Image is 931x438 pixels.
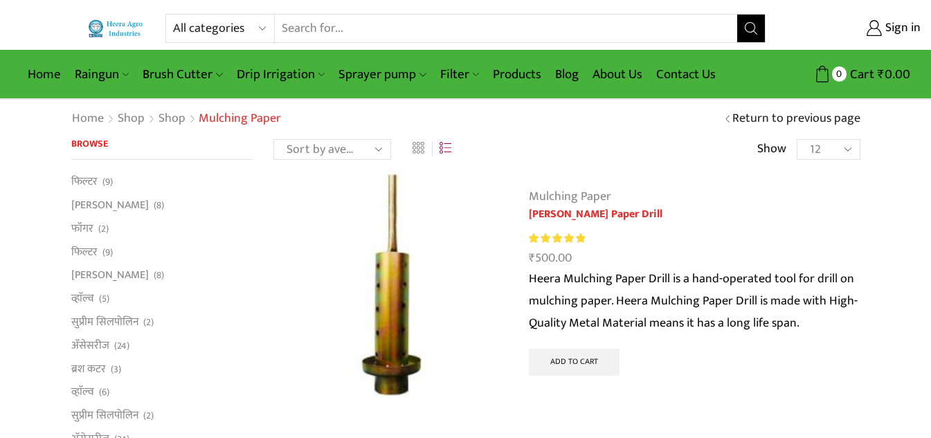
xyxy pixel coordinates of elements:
[529,231,585,246] div: Rated 5.00 out of 5
[332,58,433,91] a: Sprayer pump
[71,310,138,334] a: सुप्रीम सिलपोलिन
[71,357,106,381] a: ब्रश कटर
[847,65,874,84] span: Cart
[71,217,93,240] a: फॉगर
[786,16,921,41] a: Sign in
[143,316,154,329] span: (2)
[529,186,611,207] a: Mulching Paper
[529,349,620,376] a: Add to cart: “Heera Mulching Paper Drill”
[586,58,649,91] a: About Us
[21,58,68,91] a: Home
[649,58,723,91] a: Contact Us
[486,58,548,91] a: Products
[98,222,109,236] span: (2)
[732,110,860,128] a: Return to previous page
[99,292,109,306] span: (5)
[529,248,572,268] bdi: 500.00
[71,194,149,217] a: [PERSON_NAME]
[529,248,535,268] span: ₹
[71,334,109,357] a: अ‍ॅसेसरीज
[199,111,281,127] h1: Mulching Paper
[154,268,164,282] span: (8)
[273,139,391,160] select: Shop order
[71,136,108,152] span: Browse
[71,110,281,128] nav: Breadcrumb
[102,175,113,189] span: (9)
[548,58,586,91] a: Blog
[878,64,885,85] span: ₹
[230,58,332,91] a: Drip Irrigation
[68,58,136,91] a: Raingun
[143,409,154,423] span: (2)
[71,404,138,428] a: सुप्रीम सिलपोलिन
[275,15,736,42] input: Search for...
[111,363,121,376] span: (3)
[832,66,847,81] span: 0
[154,199,164,212] span: (8)
[71,381,94,404] a: व्हाॅल्व
[529,206,860,223] a: [PERSON_NAME] Paper Drill
[71,110,105,128] a: Home
[529,231,585,246] span: Rated out of 5
[117,110,145,128] a: Shop
[273,168,508,403] img: Heera Mulching Paper Drill
[158,110,186,128] a: Shop
[878,64,910,85] bdi: 0.00
[99,385,109,399] span: (6)
[136,58,229,91] a: Brush Cutter
[433,58,486,91] a: Filter
[71,174,98,193] a: फिल्टर
[71,240,98,264] a: फिल्टर
[71,264,149,287] a: [PERSON_NAME]
[71,287,94,311] a: व्हाॅल्व
[757,140,786,158] span: Show
[102,246,113,259] span: (9)
[529,268,860,335] div: Heera Mulching Paper Drill is a hand-operated tool for drill on mulching paper. Heera Mulching Pa...
[882,19,921,37] span: Sign in
[779,62,910,87] a: 0 Cart ₹0.00
[114,339,129,353] span: (24)
[737,15,765,42] button: Search button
